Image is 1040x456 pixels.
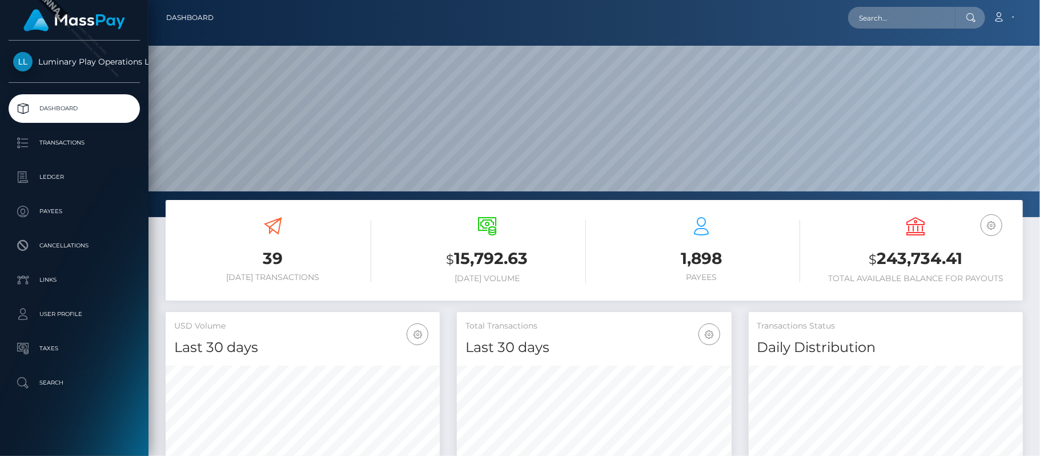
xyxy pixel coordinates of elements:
[9,197,140,226] a: Payees
[9,163,140,191] a: Ledger
[23,9,125,31] img: MassPay Logo
[848,7,955,29] input: Search...
[174,247,371,270] h3: 39
[757,338,1014,358] h4: Daily Distribution
[757,321,1014,332] h5: Transactions Status
[9,266,140,294] a: Links
[603,247,800,270] h3: 1,898
[13,134,135,151] p: Transactions
[174,338,431,358] h4: Last 30 days
[9,369,140,397] a: Search
[166,6,214,30] a: Dashboard
[9,57,140,67] span: Luminary Play Operations Limited
[9,231,140,260] a: Cancellations
[9,300,140,329] a: User Profile
[9,94,140,123] a: Dashboard
[465,321,722,332] h5: Total Transactions
[13,169,135,186] p: Ledger
[446,251,454,267] small: $
[13,271,135,289] p: Links
[817,247,1014,271] h3: 243,734.41
[13,374,135,391] p: Search
[174,321,431,332] h5: USD Volume
[13,52,33,71] img: Luminary Play Operations Limited
[9,129,140,157] a: Transactions
[465,338,722,358] h4: Last 30 days
[13,340,135,357] p: Taxes
[817,274,1014,283] h6: Total Available Balance for Payouts
[388,247,585,271] h3: 15,792.63
[13,100,135,117] p: Dashboard
[13,306,135,323] p: User Profile
[9,334,140,363] a: Taxes
[388,274,585,283] h6: [DATE] Volume
[174,273,371,282] h6: [DATE] Transactions
[13,237,135,254] p: Cancellations
[869,251,877,267] small: $
[13,203,135,220] p: Payees
[603,273,800,282] h6: Payees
